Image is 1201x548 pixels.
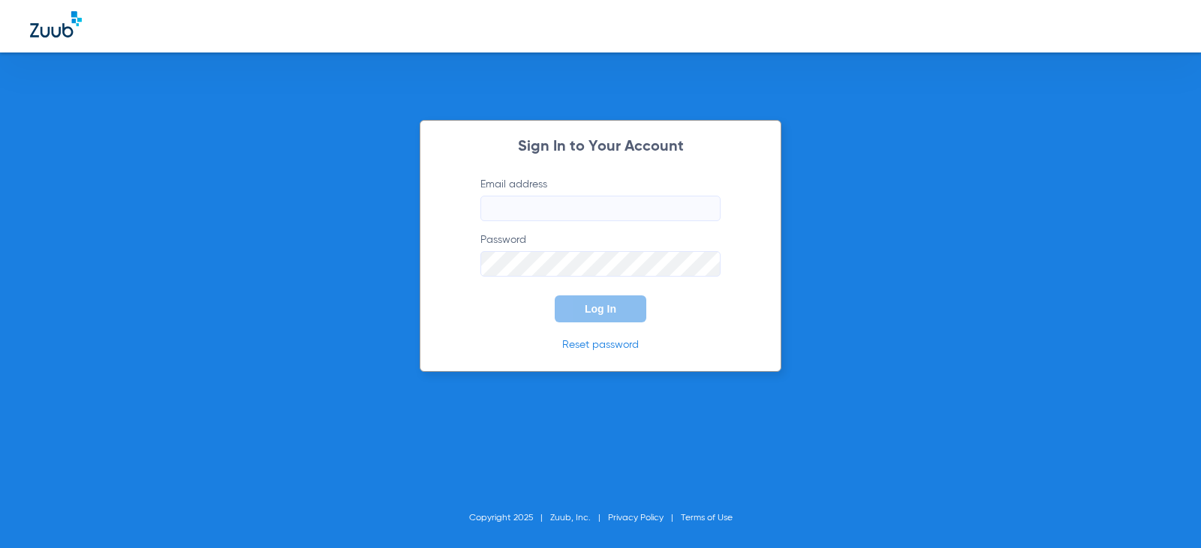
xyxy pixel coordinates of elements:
[480,177,721,221] label: Email address
[608,514,664,523] a: Privacy Policy
[480,251,721,277] input: Password
[30,11,82,37] img: Zuub Logo
[562,340,639,350] a: Reset password
[458,139,743,154] h2: Sign In to Your Account
[681,514,733,523] a: Terms of Use
[469,511,550,526] li: Copyright 2025
[555,295,646,322] button: Log In
[480,196,721,221] input: Email address
[585,303,616,315] span: Log In
[550,511,608,526] li: Zuub, Inc.
[480,232,721,277] label: Password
